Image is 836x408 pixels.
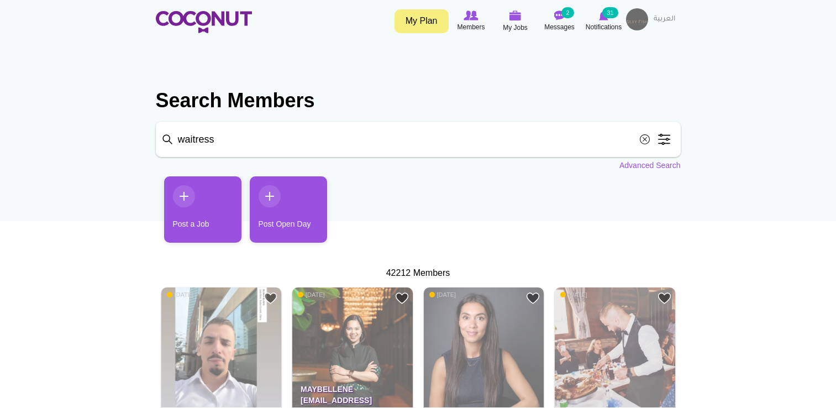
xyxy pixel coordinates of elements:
a: My Plan [395,9,449,33]
small: 31 [602,7,618,18]
small: 2 [561,7,574,18]
img: Messages [554,11,565,20]
a: My Jobs My Jobs [493,8,538,34]
a: العربية [648,8,681,30]
span: Messages [544,22,575,33]
a: Messages Messages 2 [538,8,582,34]
p: MAYBELLENE [EMAIL_ADDRESS][DOMAIN_NAME] [292,376,413,407]
a: Add to Favourites [526,291,540,305]
a: Post Open Day [250,176,327,243]
a: Add to Favourites [658,291,671,305]
img: My Jobs [509,11,522,20]
span: Notifications [586,22,622,33]
a: Advanced Search [619,160,681,171]
li: 1 / 2 [156,176,233,251]
input: Search members by role or city [156,122,681,157]
a: Add to Favourites [395,291,409,305]
a: Notifications Notifications 31 [582,8,626,34]
img: Home [156,11,252,33]
a: Browse Members Members [449,8,493,34]
h2: Search Members [156,87,681,114]
a: Add to Favourites [264,291,277,305]
img: Notifications [599,11,608,20]
span: [DATE] [298,291,325,299]
span: Members [457,22,485,33]
div: 42212 Members [156,267,681,280]
span: [DATE] [560,291,587,299]
span: [DATE] [429,291,456,299]
li: 2 / 2 [241,176,319,251]
img: Browse Members [464,11,478,20]
a: Post a Job [164,176,241,243]
span: My Jobs [503,22,528,33]
span: [DATE] [167,291,194,299]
